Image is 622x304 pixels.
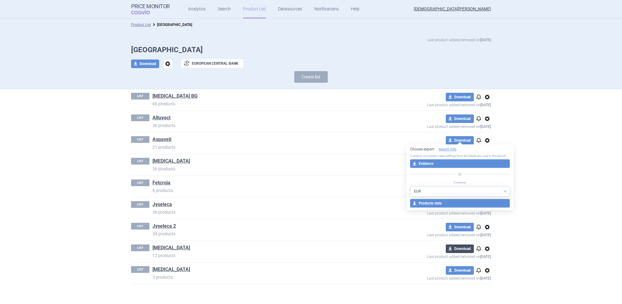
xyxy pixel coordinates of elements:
li: Product List [131,22,151,28]
p: Last product added/removed on [383,145,491,150]
p: Last product added/removed on [383,188,491,194]
p: 66 products [152,101,383,107]
p: LIST [131,266,149,273]
a: Fetcroja [152,179,170,186]
a: [MEDICAL_DATA] BG [152,93,198,100]
p: LIST [131,179,149,186]
strong: [DATE] [480,103,491,107]
h1: Alprolix BG [152,93,383,101]
p: LIST [131,201,149,208]
h1: Altuvoct [152,114,383,122]
button: Evidence [410,159,510,168]
p: LIST [131,223,149,230]
p: Last product added/removed on [383,210,491,215]
h1: [GEOGRAPHIC_DATA] [131,45,491,54]
li: Bulgaria [151,22,192,28]
p: 3 products [152,274,383,280]
p: 21 products [152,144,383,150]
button: Create list [294,71,328,83]
strong: [DATE] [480,38,491,42]
h1: Jyseleca [152,201,383,209]
p: LIST [131,114,149,121]
strong: [GEOGRAPHIC_DATA] [157,23,192,27]
a: Aspaveli [152,136,171,143]
button: Download [446,223,474,231]
button: European Central Bank [181,59,243,68]
p: Choose export: [410,147,510,152]
h1: Aspaveli [152,136,383,144]
a: export info [439,147,456,152]
a: Product List [131,23,151,27]
p: LIST [131,244,149,251]
p: Currency [410,180,510,185]
p: 39 products [152,231,383,237]
a: Price MonitorCOGVIO [131,3,170,15]
a: Altuvoct [152,114,170,121]
p: Last product added/removed on [383,253,491,259]
p: Last product added/removed on [383,166,491,172]
strong: [DATE] [480,125,491,129]
p: Last product added/removed on [427,37,491,43]
a: [MEDICAL_DATA] [152,266,190,273]
a: Jyseleca 2 [152,223,176,230]
p: Last product added/removed on [383,123,491,129]
strong: [DATE] [480,233,491,237]
button: Download [131,60,159,68]
span: or [457,171,463,177]
p: Last product added/removed on [383,275,491,280]
p: 6 products [152,187,383,194]
p: 36 products [152,209,383,215]
strong: Price Monitor [131,3,170,9]
a: Jyseleca [152,201,172,208]
p: LIST [131,158,149,165]
strong: [DATE] [480,211,491,215]
button: Download [446,244,474,253]
p: 12 products [152,252,383,259]
p: 36 products [152,122,383,128]
strong: [DATE] [480,255,491,259]
button: Download [446,266,474,275]
p: Currency conversion rates settings from list details are used in the export. [410,154,510,158]
button: Download [446,136,474,145]
button: Download [446,114,474,123]
button: Products data [410,199,510,208]
span: COGVIO [131,9,159,14]
h1: Jyseleca 2 [152,223,383,231]
p: Last product added/removed on [383,231,491,237]
a: [MEDICAL_DATA] [152,158,190,165]
p: LIST [131,136,149,143]
button: Download [446,93,474,101]
strong: [DATE] [480,276,491,280]
h1: Zynlonta [152,266,383,274]
h1: Fetcroja [152,179,383,187]
p: Last product added/removed on [383,101,491,107]
a: [MEDICAL_DATA] [152,244,190,251]
p: 26 products [152,166,383,172]
p: LIST [131,93,149,100]
h1: Tegsedi [152,244,383,252]
h1: Doptelet [152,158,383,166]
